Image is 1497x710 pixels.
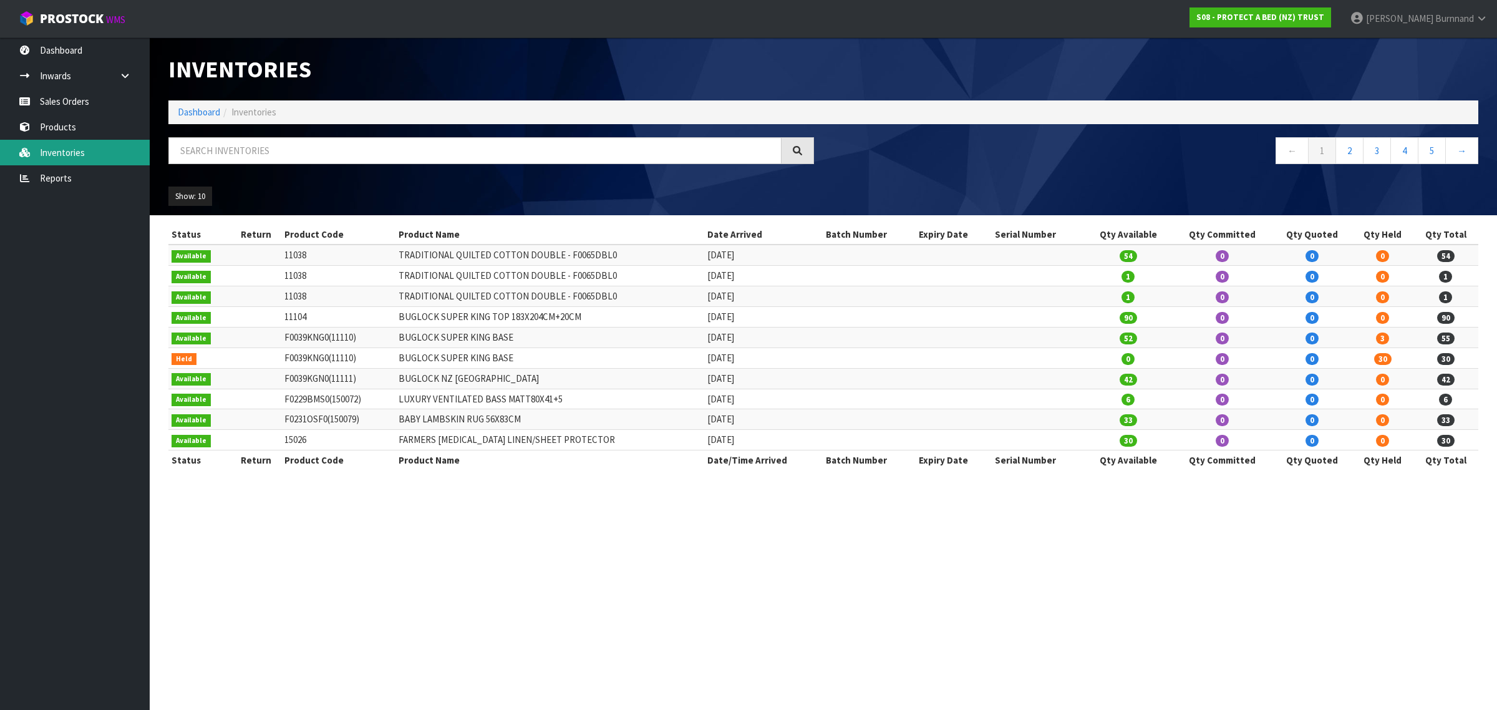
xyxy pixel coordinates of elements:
[395,286,704,307] td: TRADITIONAL QUILTED COTTON DOUBLE - F0065DBL0
[704,389,823,409] td: [DATE]
[1306,435,1319,447] span: 0
[329,372,356,384] span: (11111)
[1216,271,1229,283] span: 0
[1376,250,1389,262] span: 0
[281,430,395,450] td: 15026
[172,333,211,345] span: Available
[1437,250,1455,262] span: 54
[1276,137,1309,164] a: ←
[19,11,34,26] img: cube-alt.png
[704,286,823,307] td: [DATE]
[172,353,196,366] span: Held
[1306,394,1319,406] span: 0
[1122,394,1135,406] span: 6
[395,348,704,368] td: BUGLOCK SUPER KING BASE
[1308,137,1336,164] a: 1
[281,368,395,389] td: F0039KGN0
[1120,414,1137,426] span: 33
[1216,291,1229,303] span: 0
[281,389,395,409] td: F0229BMS0
[172,435,211,447] span: Available
[168,450,231,470] th: Status
[916,225,992,245] th: Expiry Date
[1306,312,1319,324] span: 0
[395,450,704,470] th: Product Name
[1435,12,1474,24] span: Burnnand
[1376,333,1389,344] span: 3
[231,225,281,245] th: Return
[704,368,823,389] td: [DATE]
[1306,271,1319,283] span: 0
[1216,414,1229,426] span: 0
[1120,333,1137,344] span: 52
[1306,353,1319,365] span: 0
[231,450,281,470] th: Return
[178,106,220,118] a: Dashboard
[1120,435,1137,447] span: 30
[1216,312,1229,324] span: 0
[172,373,211,386] span: Available
[992,450,1085,470] th: Serial Number
[1306,333,1319,344] span: 0
[395,327,704,348] td: BUGLOCK SUPER KING BASE
[1306,250,1319,262] span: 0
[1120,250,1137,262] span: 54
[395,225,704,245] th: Product Name
[704,266,823,286] td: [DATE]
[1306,291,1319,303] span: 0
[1363,137,1391,164] a: 3
[395,430,704,450] td: FARMERS [MEDICAL_DATA] LINEN/SHEET PROTECTOR
[1172,450,1272,470] th: Qty Committed
[172,394,211,406] span: Available
[1122,291,1135,303] span: 1
[1437,333,1455,344] span: 55
[1376,414,1389,426] span: 0
[1216,353,1229,365] span: 0
[1216,435,1229,447] span: 0
[1413,450,1478,470] th: Qty Total
[329,352,356,364] span: (11110)
[172,414,211,427] span: Available
[168,187,212,207] button: Show: 10
[395,368,704,389] td: BUGLOCK NZ [GEOGRAPHIC_DATA]
[1439,291,1452,303] span: 1
[231,106,276,118] span: Inventories
[704,225,823,245] th: Date Arrived
[704,307,823,328] td: [DATE]
[823,225,916,245] th: Batch Number
[1439,271,1452,283] span: 1
[1445,137,1478,164] a: →
[1376,374,1389,386] span: 0
[704,348,823,368] td: [DATE]
[281,307,395,328] td: 11104
[1376,271,1389,283] span: 0
[1120,312,1137,324] span: 90
[281,450,395,470] th: Product Code
[329,331,356,343] span: (11110)
[916,450,992,470] th: Expiry Date
[704,450,823,470] th: Date/Time Arrived
[329,393,361,405] span: (150072)
[281,327,395,348] td: F0039KNG0
[1437,353,1455,365] span: 30
[395,307,704,328] td: BUGLOCK SUPER KING TOP 183X204CM+20CM
[281,266,395,286] td: 11038
[1172,225,1272,245] th: Qty Committed
[1216,374,1229,386] span: 0
[395,245,704,265] td: TRADITIONAL QUILTED COTTON DOUBLE - F0065DBL0
[1196,12,1324,22] strong: S08 - PROTECT A BED (NZ) TRUST
[1437,435,1455,447] span: 30
[704,430,823,450] td: [DATE]
[1352,225,1413,245] th: Qty Held
[395,409,704,430] td: BABY LAMBSKIN RUG 56X83CM
[1272,225,1352,245] th: Qty Quoted
[281,409,395,430] td: F0231OSF0
[1376,291,1389,303] span: 0
[168,137,782,164] input: Search inventories
[1376,394,1389,406] span: 0
[1437,312,1455,324] span: 90
[1084,450,1171,470] th: Qty Available
[1306,374,1319,386] span: 0
[281,245,395,265] td: 11038
[1122,271,1135,283] span: 1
